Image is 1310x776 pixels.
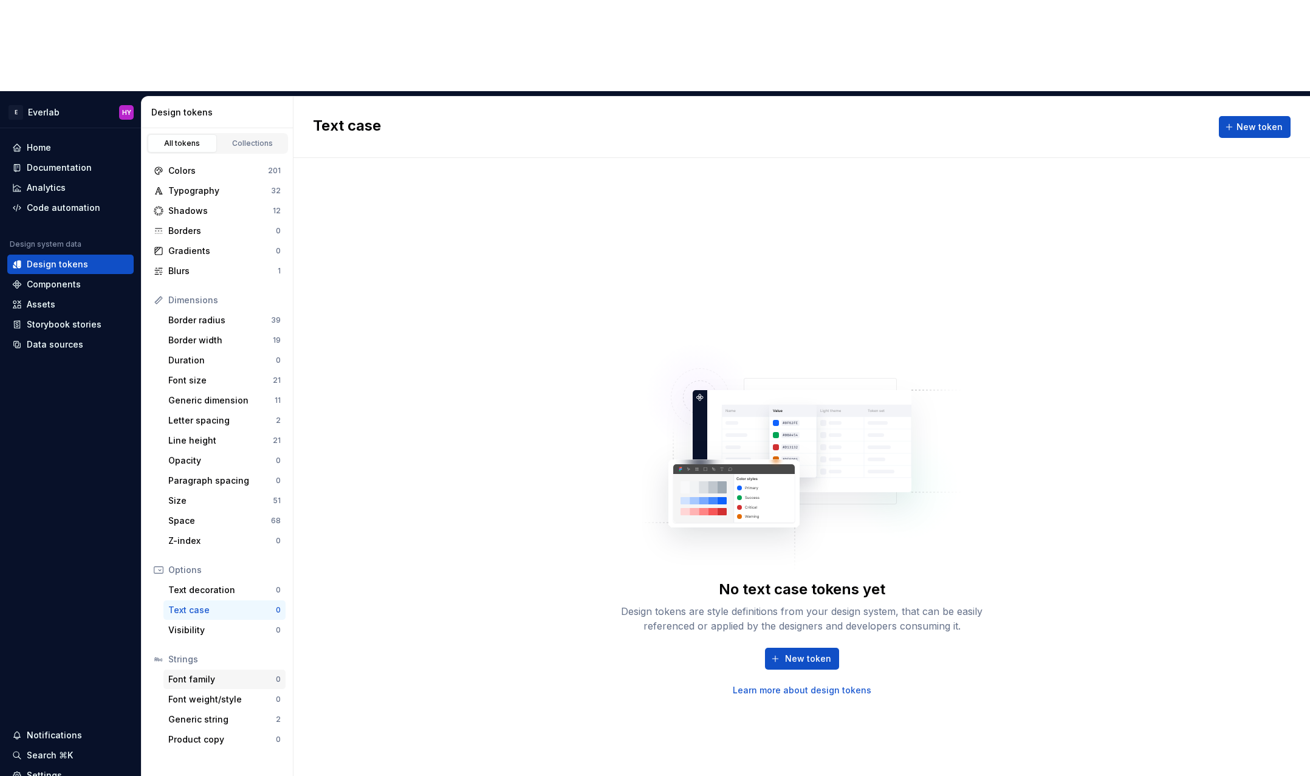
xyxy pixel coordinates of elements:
[268,166,281,176] div: 201
[168,245,276,257] div: Gradients
[168,414,276,427] div: Letter spacing
[163,511,286,530] a: Space68
[163,451,286,470] a: Opacity0
[271,186,281,196] div: 32
[27,298,55,311] div: Assets
[163,710,286,729] a: Generic string2
[168,265,278,277] div: Blurs
[149,221,286,241] a: Borders0
[168,434,273,447] div: Line height
[163,690,286,709] a: Font weight/style0
[733,684,871,696] a: Learn more about design tokens
[163,471,286,490] a: Paragraph spacing0
[719,580,885,599] div: No text case tokens yet
[163,730,286,749] a: Product copy0
[163,351,286,370] a: Duration0
[7,198,134,218] a: Code automation
[168,455,276,467] div: Opacity
[273,335,281,345] div: 19
[276,246,281,256] div: 0
[278,266,281,276] div: 1
[1219,116,1291,138] button: New token
[276,536,281,546] div: 0
[27,258,88,270] div: Design tokens
[9,105,23,120] div: E
[7,295,134,314] a: Assets
[163,600,286,620] a: Text case0
[168,205,273,217] div: Shadows
[168,495,273,507] div: Size
[168,394,275,407] div: Generic dimension
[27,338,83,351] div: Data sources
[163,670,286,689] a: Font family0
[785,653,831,665] span: New token
[276,226,281,236] div: 0
[276,476,281,486] div: 0
[151,106,288,118] div: Design tokens
[163,431,286,450] a: Line height21
[7,178,134,197] a: Analytics
[276,675,281,684] div: 0
[168,354,276,366] div: Duration
[27,162,92,174] div: Documentation
[168,535,276,547] div: Z-index
[122,108,131,117] div: HY
[168,653,281,665] div: Strings
[168,374,273,386] div: Font size
[7,138,134,157] a: Home
[27,318,101,331] div: Storybook stories
[27,749,73,761] div: Search ⌘K
[168,733,276,746] div: Product copy
[168,604,276,616] div: Text case
[271,516,281,526] div: 68
[276,605,281,615] div: 0
[168,314,271,326] div: Border radius
[27,182,66,194] div: Analytics
[222,139,283,148] div: Collections
[168,564,281,576] div: Options
[313,116,381,138] h2: Text case
[7,726,134,745] button: Notifications
[168,225,276,237] div: Borders
[273,376,281,385] div: 21
[1236,121,1283,133] span: New token
[7,335,134,354] a: Data sources
[163,491,286,510] a: Size51
[149,201,286,221] a: Shadows12
[276,625,281,635] div: 0
[765,648,839,670] button: New token
[10,239,81,249] div: Design system data
[7,315,134,334] a: Storybook stories
[608,604,996,633] div: Design tokens are style definitions from your design system, that can be easily referenced or app...
[168,165,268,177] div: Colors
[149,161,286,180] a: Colors201
[163,311,286,330] a: Border radius39
[271,315,281,325] div: 39
[149,241,286,261] a: Gradients0
[168,693,276,706] div: Font weight/style
[7,158,134,177] a: Documentation
[163,331,286,350] a: Border width19
[276,735,281,744] div: 0
[168,624,276,636] div: Visibility
[168,475,276,487] div: Paragraph spacing
[168,294,281,306] div: Dimensions
[152,139,213,148] div: All tokens
[28,106,60,118] div: Everlab
[168,584,276,596] div: Text decoration
[276,715,281,724] div: 2
[273,436,281,445] div: 21
[168,515,271,527] div: Space
[163,531,286,551] a: Z-index0
[168,334,273,346] div: Border width
[163,620,286,640] a: Visibility0
[7,255,134,274] a: Design tokens
[163,411,286,430] a: Letter spacing2
[273,206,281,216] div: 12
[276,416,281,425] div: 2
[273,496,281,506] div: 51
[27,202,100,214] div: Code automation
[7,746,134,765] button: Search ⌘K
[7,275,134,294] a: Components
[168,185,271,197] div: Typography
